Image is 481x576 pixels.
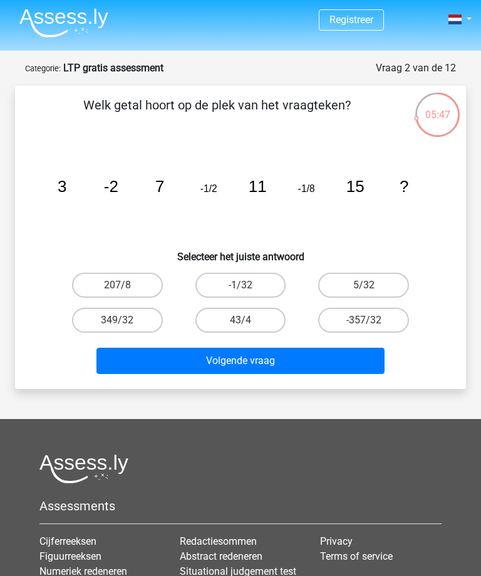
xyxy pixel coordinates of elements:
tspan: 15 [346,177,365,196]
tspan: -1/2 [200,183,217,194]
a: Abstract redeneren [180,550,262,562]
label: -1/32 [195,273,286,298]
div: 05:47 [414,91,461,123]
label: 349/32 [72,308,163,333]
img: Assessly [19,8,108,38]
p: Welk getal hoort op de plek van het vraagteken? [35,96,399,133]
a: Figuurreeksen [39,550,101,562]
a: Cijferreeksen [39,535,96,547]
small: Categorie: [25,64,61,73]
img: Assessly logo [39,454,128,483]
label: 207/8 [72,273,163,298]
tspan: -1/8 [298,183,315,194]
tspan: 3 [58,177,66,196]
label: -357/32 [318,308,409,333]
a: Privacy [320,535,353,547]
tspan: 7 [155,177,164,196]
a: Terms of service [320,550,393,562]
h6: Selecteer het juiste antwoord [35,241,446,263]
tspan: ? [400,177,408,196]
label: 5/32 [318,273,409,298]
tspan: 11 [249,177,267,196]
label: 43/4 [195,308,286,333]
h5: Assessments [39,498,442,513]
a: Registreer [329,14,373,26]
div: Vraag 2 van de 12 [376,61,456,76]
button: Volgende vraag [96,348,384,374]
tspan: -2 [104,177,118,196]
strong: LTP gratis assessment [63,62,163,74]
a: Redactiesommen [180,535,257,547]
